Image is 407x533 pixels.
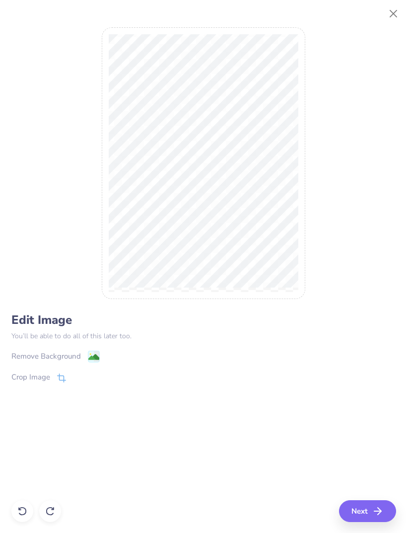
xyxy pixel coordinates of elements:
[11,372,50,383] div: Crop Image
[339,500,396,522] button: Next
[11,313,396,327] h4: Edit Image
[11,351,81,362] div: Remove Background
[384,4,403,23] button: Close
[11,331,396,341] p: You’ll be able to do all of this later too.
